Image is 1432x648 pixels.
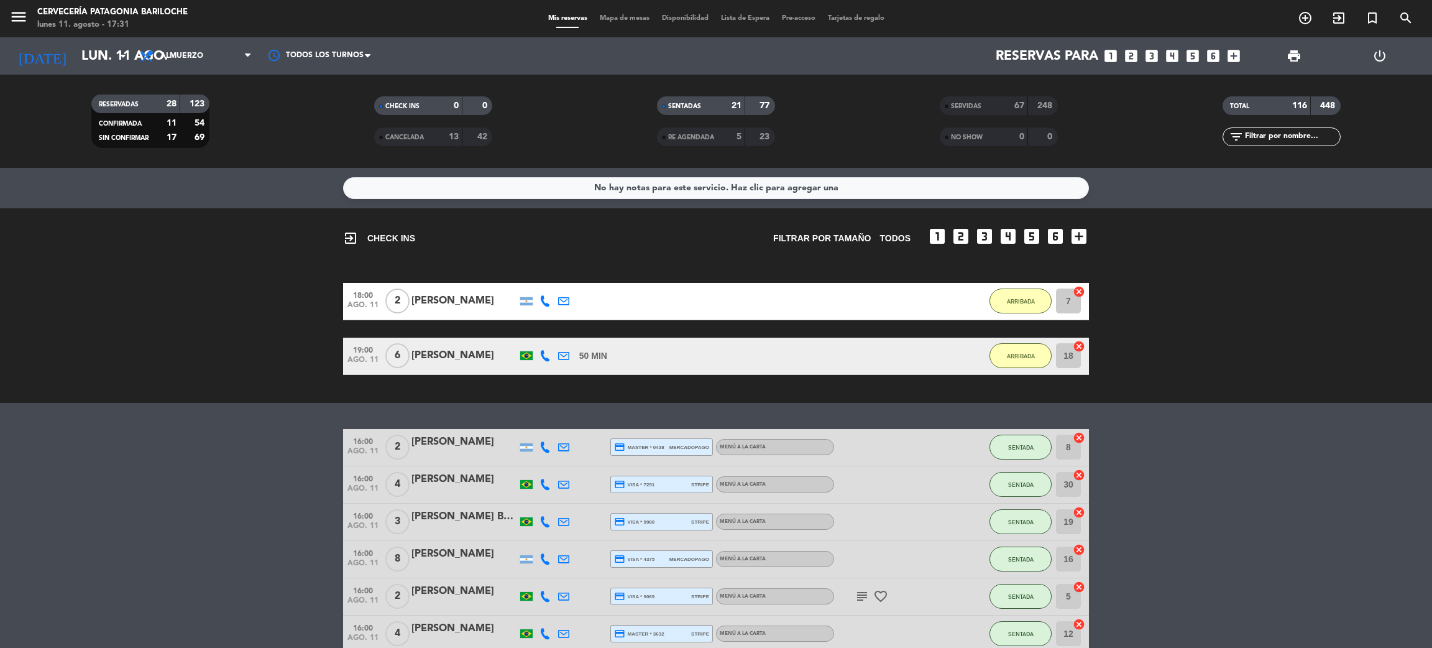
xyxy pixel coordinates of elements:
[1019,132,1024,141] strong: 0
[190,100,207,108] strong: 123
[449,132,459,141] strong: 13
[1144,48,1160,64] i: looks_3
[1073,432,1085,444] i: cancel
[1014,101,1024,110] strong: 67
[347,471,379,485] span: 16:00
[614,479,625,490] i: credit_card
[715,15,776,22] span: Lista de Espera
[37,6,188,19] div: Cervecería Patagonia Bariloche
[454,101,459,110] strong: 0
[720,631,766,636] span: MENÚ A LA CARTA
[855,589,870,604] i: subject
[1007,298,1035,305] span: ARRIBADA
[347,559,379,573] span: ago. 11
[343,231,358,246] i: exit_to_app
[760,132,772,141] strong: 23
[1047,132,1055,141] strong: 0
[1229,129,1244,144] i: filter_list
[1073,618,1085,631] i: cancel
[594,181,838,195] div: No hay notas para este servicio. Haz clic para agregar una
[927,226,947,246] i: looks_one
[1365,11,1380,25] i: turned_in_not
[776,15,822,22] span: Pre-acceso
[732,101,741,110] strong: 21
[1320,101,1338,110] strong: 448
[720,594,766,599] span: MENÚ A LA CARTA
[1008,481,1034,488] span: SENTADA
[1007,353,1035,359] span: ARRIBADA
[542,15,594,22] span: Mis reservas
[411,348,517,364] div: [PERSON_NAME]
[411,546,517,562] div: [PERSON_NAME]
[1008,631,1034,637] span: SENTADA
[347,287,379,302] span: 18:00
[1244,130,1340,144] input: Filtrar por nombre...
[347,356,379,370] span: ago. 11
[614,591,625,602] i: credit_card
[1073,506,1085,519] i: cancel
[347,634,379,648] span: ago. 11
[482,101,490,110] strong: 0
[822,15,891,22] span: Tarjetas de regalo
[720,519,766,524] span: MENÚ A LA CARTA
[1205,48,1221,64] i: looks_6
[347,301,379,315] span: ago. 11
[614,591,654,602] span: visa * 9069
[1073,581,1085,593] i: cancel
[385,343,410,368] span: 6
[720,482,766,487] span: MENÚ A LA CARTA
[1008,556,1034,563] span: SENTADA
[343,231,415,246] span: CHECK INS
[1287,49,1301,63] span: print
[1008,593,1034,600] span: SENTADA
[1185,48,1201,64] i: looks_5
[951,134,983,141] span: NO SHOW
[385,134,424,141] span: CANCELADA
[385,547,410,572] span: 8
[99,135,149,141] span: SIN CONFIRMAR
[385,435,410,460] span: 2
[347,433,379,448] span: 16:00
[1073,544,1085,556] i: cancel
[614,442,625,453] i: credit_card
[669,555,709,563] span: mercadopago
[411,293,517,309] div: [PERSON_NAME]
[167,133,177,142] strong: 17
[668,134,714,141] span: RE AGENDADA
[1069,226,1089,246] i: add_box
[1337,37,1423,75] div: LOG OUT
[167,100,177,108] strong: 28
[411,509,517,525] div: [PERSON_NAME] Buritu
[1230,103,1249,109] span: TOTAL
[669,443,709,451] span: mercadopago
[347,620,379,634] span: 16:00
[720,557,766,562] span: MENÚ A LA CARTA
[1073,285,1085,298] i: cancel
[579,349,607,363] span: 50 MIN
[385,289,410,313] span: 2
[167,119,177,127] strong: 11
[347,522,379,536] span: ago. 11
[411,621,517,637] div: [PERSON_NAME]
[347,342,379,356] span: 19:00
[1103,48,1119,64] i: looks_one
[614,553,625,565] i: credit_card
[1045,226,1065,246] i: looks_6
[773,231,871,246] span: Filtrar por tamaño
[951,226,971,246] i: looks_two
[1073,340,1085,353] i: cancel
[668,103,701,109] span: SENTADAS
[879,231,911,246] span: TODOS
[1164,48,1180,64] i: looks_4
[347,545,379,560] span: 16:00
[1037,101,1055,110] strong: 248
[691,481,709,489] span: stripe
[99,101,139,108] span: RESERVADAS
[347,447,379,461] span: ago. 11
[1123,48,1139,64] i: looks_two
[385,621,410,646] span: 4
[347,484,379,499] span: ago. 11
[614,553,654,565] span: visa * 4375
[614,628,664,639] span: master * 3632
[347,596,379,611] span: ago. 11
